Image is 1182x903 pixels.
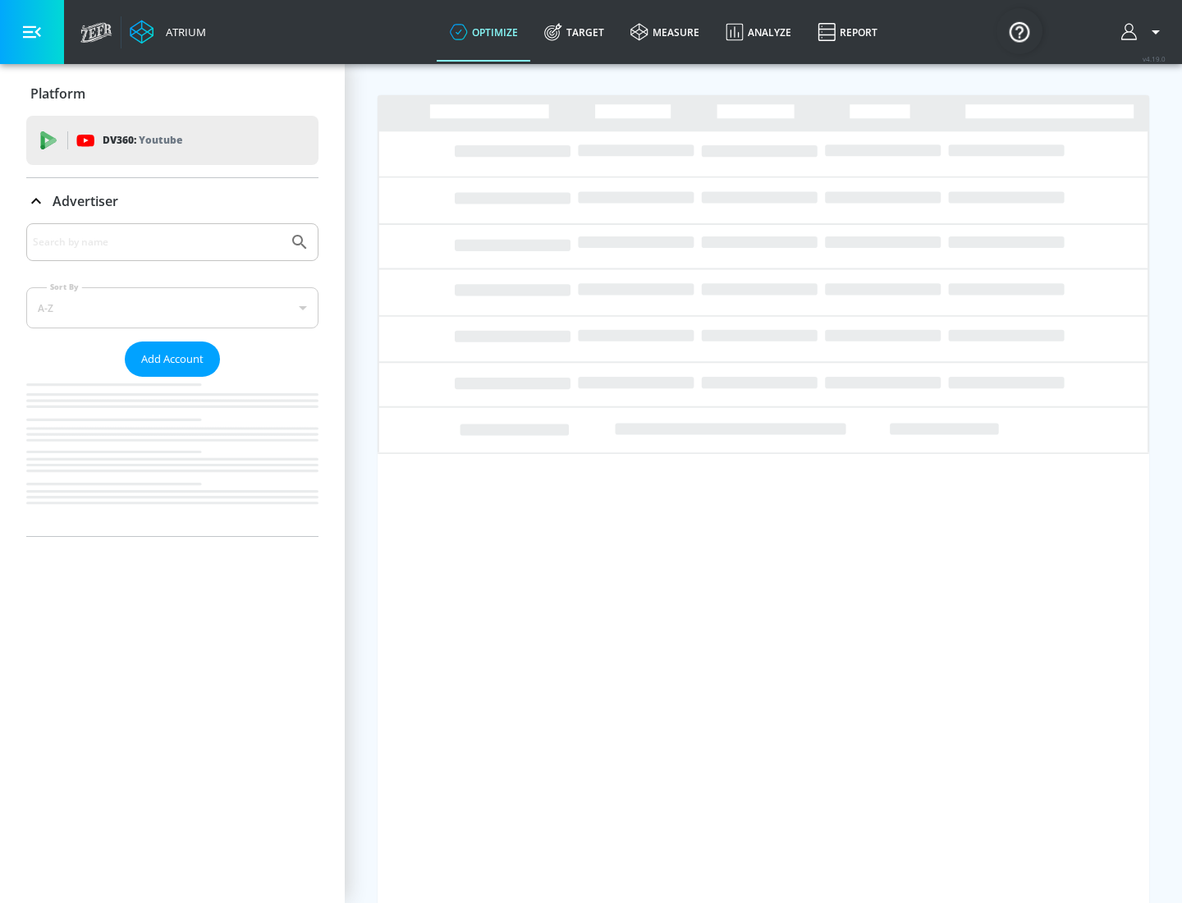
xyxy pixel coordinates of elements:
nav: list of Advertiser [26,377,318,536]
a: measure [617,2,712,62]
p: Youtube [139,131,182,149]
a: optimize [437,2,531,62]
p: Advertiser [53,192,118,210]
button: Open Resource Center [996,8,1042,54]
p: DV360: [103,131,182,149]
div: Advertiser [26,223,318,536]
label: Sort By [47,282,82,292]
a: Analyze [712,2,804,62]
div: Advertiser [26,178,318,224]
input: Search by name [33,231,282,253]
div: Atrium [159,25,206,39]
span: Add Account [141,350,204,369]
a: Report [804,2,891,62]
span: v 4.19.0 [1143,54,1166,63]
div: DV360: Youtube [26,116,318,165]
button: Add Account [125,341,220,377]
a: Target [531,2,617,62]
p: Platform [30,85,85,103]
div: Platform [26,71,318,117]
a: Atrium [130,20,206,44]
div: A-Z [26,287,318,328]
